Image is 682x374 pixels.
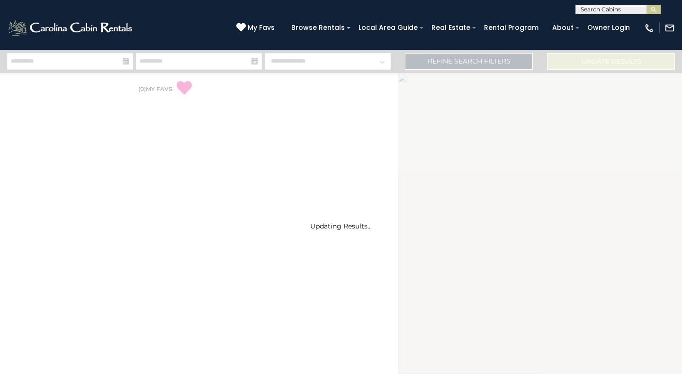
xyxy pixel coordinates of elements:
a: Rental Program [479,20,543,35]
a: My Favs [236,23,277,33]
span: My Favs [248,23,275,33]
a: Browse Rentals [287,20,350,35]
img: White-1-2.png [7,18,135,37]
img: mail-regular-white.png [664,23,675,33]
a: Local Area Guide [354,20,422,35]
a: Owner Login [583,20,635,35]
a: Real Estate [427,20,475,35]
a: About [547,20,578,35]
img: phone-regular-white.png [644,23,655,33]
